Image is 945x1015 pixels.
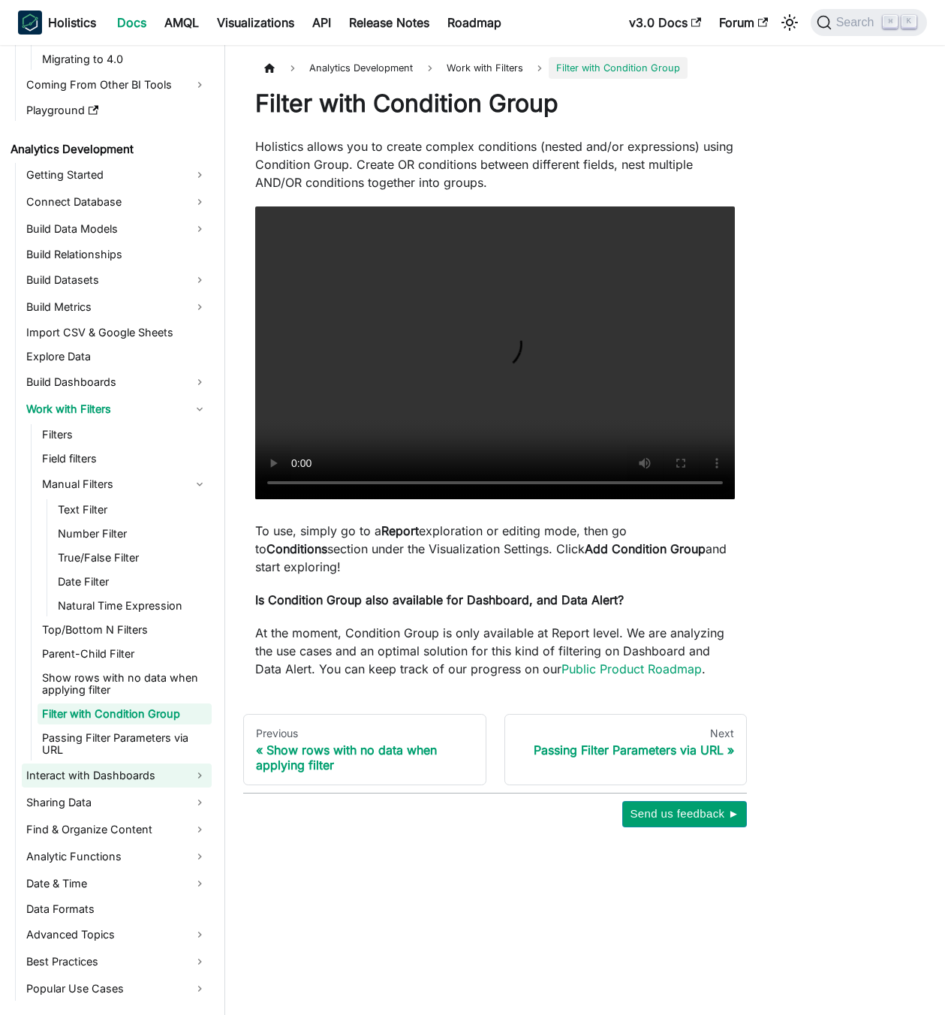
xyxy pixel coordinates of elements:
a: Docs [108,11,155,35]
a: Parent-Child Filter [38,643,212,664]
a: Build Dashboards [22,370,212,394]
a: PreviousShow rows with no data when applying filter [243,714,486,786]
a: Interact with Dashboards [22,764,212,788]
a: Natural Time Expression [53,595,212,616]
p: At the moment, Condition Group is only available at Report level. We are analyzing the use cases ... [255,624,735,678]
a: Forum [710,11,777,35]
strong: Add Condition Group [585,541,706,556]
a: Find & Organize Content [22,818,212,842]
b: Holistics [48,14,96,32]
button: Send us feedback ► [622,801,747,827]
button: Search (Command+K) [811,9,927,36]
kbd: ⌘ [883,15,898,29]
a: Filters [38,424,212,445]
span: Analytics Development [302,57,420,79]
a: Build Metrics [22,295,212,319]
a: Home page [255,57,284,79]
div: Show rows with no data when applying filter [256,742,474,773]
span: Work with Filters [439,57,531,79]
a: HolisticsHolistics [18,11,96,35]
a: Best Practices [22,950,212,974]
div: Passing Filter Parameters via URL [517,742,735,757]
div: Previous [256,727,474,740]
a: Date & Time [22,872,212,896]
a: Analytics Development [6,139,212,160]
a: Work with Filters [22,397,212,421]
a: NextPassing Filter Parameters via URL [504,714,748,786]
a: Import CSV & Google Sheets [22,322,212,343]
img: Holistics [18,11,42,35]
h1: Filter with Condition Group [255,89,735,119]
a: Passing Filter Parameters via URL [38,727,212,760]
a: Explore Data [22,346,212,367]
kbd: K [901,15,916,29]
a: Coming From Other BI Tools [22,73,212,97]
a: Playground [22,100,212,121]
a: Roadmap [438,11,510,35]
a: Text Filter [53,499,212,520]
a: Data Formats [22,899,212,920]
nav: Docs pages [243,714,747,786]
a: Show rows with no data when applying filter [38,667,212,700]
a: Popular Use Cases [22,977,212,1001]
a: Date Filter [53,571,212,592]
a: Filter with Condition Group [38,703,212,724]
button: Switch between dark and light mode (currently light mode) [778,11,802,35]
a: Advanced Topics [22,923,212,947]
a: Getting Started [22,163,212,187]
a: API [303,11,340,35]
strong: Conditions [266,541,327,556]
video: Your browser does not support embedding video, but you can . [255,206,735,499]
a: Build Data Models [22,217,212,241]
a: Migrating to 4.0 [38,49,212,70]
a: Release Notes [340,11,438,35]
a: Connect Database [22,190,212,214]
a: Top/Bottom N Filters [38,619,212,640]
div: Next [517,727,735,740]
a: Sharing Data [22,791,212,815]
a: Manual Filters [38,472,212,496]
span: Send us feedback ► [630,804,739,824]
p: Holistics allows you to create complex conditions (nested and/or expressions) using Condition Gro... [255,137,735,191]
span: Filter with Condition Group [549,57,688,79]
span: Search [832,16,883,29]
p: To use, simply go to a exploration or editing mode, then go to section under the Visualization Se... [255,522,735,576]
a: AMQL [155,11,208,35]
strong: Report [381,523,419,538]
strong: Is Condition Group also available for Dashboard, and Data Alert? [255,592,624,607]
a: Build Datasets [22,268,212,292]
a: Number Filter [53,523,212,544]
a: v3.0 Docs [620,11,710,35]
nav: Breadcrumbs [255,57,735,79]
a: Analytic Functions [22,845,212,869]
a: Field filters [38,448,212,469]
a: Public Product Roadmap [561,661,702,676]
a: True/False Filter [53,547,212,568]
a: Build Relationships [22,244,212,265]
a: Visualizations [208,11,303,35]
